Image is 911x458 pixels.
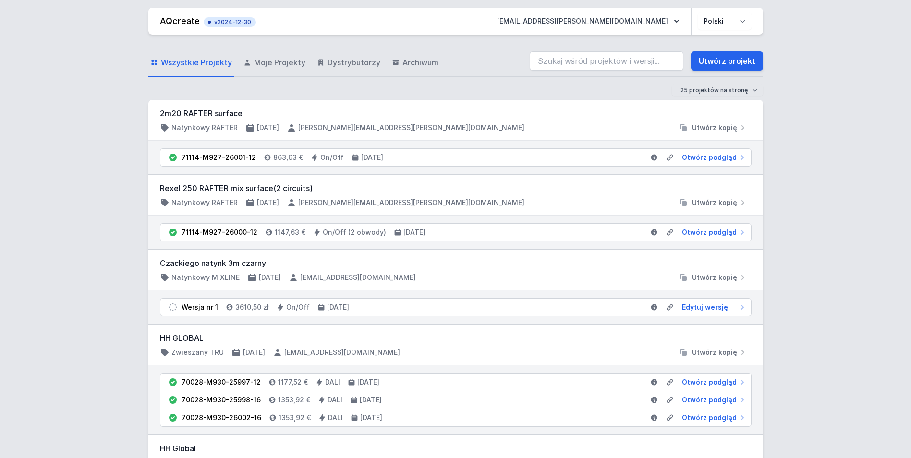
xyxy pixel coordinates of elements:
[678,153,747,162] a: Otwórz podgląd
[300,273,416,282] h4: [EMAIL_ADDRESS][DOMAIN_NAME]
[275,228,305,237] h4: 1147,63 €
[530,51,683,71] input: Szukaj wśród projektów i wersji...
[675,198,752,207] button: Utwórz kopię
[182,153,256,162] div: 71114-M927-26001-12
[160,108,752,119] h3: 2m20 RAFTER surface
[682,228,737,237] span: Otwórz podgląd
[171,198,238,207] h4: Natynkowy RAFTER
[403,228,425,237] h4: [DATE]
[682,302,728,312] span: Edytuj wersję
[161,57,232,68] span: Wszystkie Projekty
[257,123,279,133] h4: [DATE]
[692,198,737,207] span: Utwórz kopię
[360,395,382,405] h4: [DATE]
[160,182,752,194] h3: Rexel 250 RAFTER mix surface(2 circuits)
[243,348,265,357] h4: [DATE]
[160,443,752,454] h3: HH Global
[489,12,687,30] button: [EMAIL_ADDRESS][PERSON_NAME][DOMAIN_NAME]
[208,18,251,26] span: v2024-12-30
[168,302,178,312] img: draft.svg
[148,49,234,77] a: Wszystkie Projekty
[298,123,524,133] h4: [PERSON_NAME][EMAIL_ADDRESS][PERSON_NAME][DOMAIN_NAME]
[327,302,349,312] h4: [DATE]
[182,413,261,422] div: 70028-M930-26002-16
[259,273,281,282] h4: [DATE]
[682,413,737,422] span: Otwórz podgląd
[402,57,438,68] span: Archiwum
[278,395,310,405] h4: 1353,92 €
[325,377,340,387] h4: DALI
[682,153,737,162] span: Otwórz podgląd
[182,395,261,405] div: 70028-M930-25998-16
[182,228,257,237] div: 71114-M927-26000-12
[675,348,752,357] button: Utwórz kopię
[692,123,737,133] span: Utwórz kopię
[390,49,440,77] a: Archiwum
[328,413,343,422] h4: DALI
[257,198,279,207] h4: [DATE]
[182,377,261,387] div: 70028-M930-25997-12
[235,302,269,312] h4: 3610,50 zł
[678,228,747,237] a: Otwórz podgląd
[160,16,200,26] a: AQcreate
[678,395,747,405] a: Otwórz podgląd
[315,49,382,77] a: Dystrybutorzy
[286,302,310,312] h4: On/Off
[160,257,752,269] h3: Czackiego natynk 3m czarny
[675,123,752,133] button: Utwórz kopię
[682,395,737,405] span: Otwórz podgląd
[675,273,752,282] button: Utwórz kopię
[361,153,383,162] h4: [DATE]
[698,12,752,30] select: Wybierz język
[360,413,382,422] h4: [DATE]
[254,57,305,68] span: Moje Projekty
[692,348,737,357] span: Utwórz kopię
[323,228,386,237] h4: On/Off (2 obwody)
[171,273,240,282] h4: Natynkowy MIXLINE
[171,348,224,357] h4: Zwieszany TRU
[357,377,379,387] h4: [DATE]
[692,273,737,282] span: Utwórz kopię
[328,57,380,68] span: Dystrybutorzy
[328,395,342,405] h4: DALI
[691,51,763,71] a: Utwórz projekt
[678,377,747,387] a: Otwórz podgląd
[160,332,752,344] h3: HH GLOBAL
[204,15,256,27] button: v2024-12-30
[678,413,747,422] a: Otwórz podgląd
[273,153,303,162] h4: 863,63 €
[242,49,307,77] a: Moje Projekty
[279,413,311,422] h4: 1353,92 €
[171,123,238,133] h4: Natynkowy RAFTER
[298,198,524,207] h4: [PERSON_NAME][EMAIL_ADDRESS][PERSON_NAME][DOMAIN_NAME]
[278,377,308,387] h4: 1177,52 €
[284,348,400,357] h4: [EMAIL_ADDRESS][DOMAIN_NAME]
[320,153,344,162] h4: On/Off
[678,302,747,312] a: Edytuj wersję
[682,377,737,387] span: Otwórz podgląd
[182,302,218,312] div: Wersja nr 1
